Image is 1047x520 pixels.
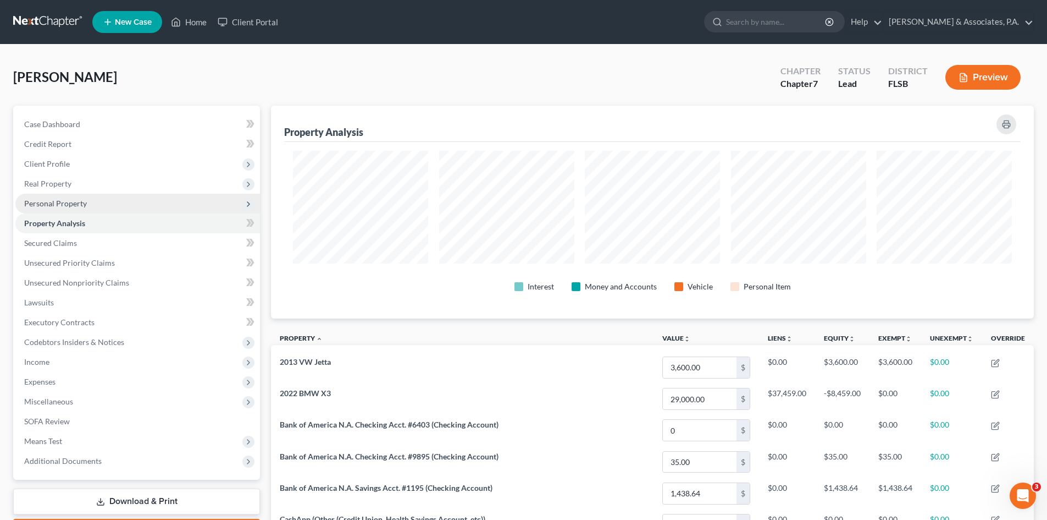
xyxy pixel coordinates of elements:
[815,446,869,478] td: $35.00
[24,139,71,149] span: Credit Report
[662,334,690,342] a: Valueunfold_more
[15,233,260,253] a: Secured Claims
[869,384,921,415] td: $0.00
[24,337,124,347] span: Codebtors Insiders & Notices
[921,352,982,383] td: $0.00
[24,258,115,267] span: Unsecured Priority Claims
[280,483,492,492] span: Bank of America N.A. Savings Acct. #1195 (Checking Account)
[24,357,49,366] span: Income
[24,298,54,307] span: Lawsuits
[284,125,363,139] div: Property Analysis
[280,420,498,429] span: Bank of America N.A. Checking Acct. #6403 (Checking Account)
[726,12,827,32] input: Search by name...
[15,253,260,273] a: Unsecured Priority Claims
[280,452,498,461] span: Bank of America N.A. Checking Acct. #9895 (Checking Account)
[24,278,129,287] span: Unsecured Nonpriority Claims
[869,415,921,446] td: $0.00
[15,313,260,332] a: Executory Contracts
[921,384,982,415] td: $0.00
[24,318,95,327] span: Executory Contracts
[883,12,1033,32] a: [PERSON_NAME] & Associates, P.A.
[736,357,750,378] div: $
[736,483,750,504] div: $
[744,281,791,292] div: Personal Item
[736,452,750,473] div: $
[15,114,260,134] a: Case Dashboard
[24,377,56,386] span: Expenses
[921,478,982,509] td: $0.00
[780,78,821,90] div: Chapter
[684,336,690,342] i: unfold_more
[869,446,921,478] td: $35.00
[663,388,736,409] input: 0.00
[24,436,62,446] span: Means Test
[813,78,818,89] span: 7
[759,384,815,415] td: $37,459.00
[930,334,973,342] a: Unexemptunfold_more
[663,452,736,473] input: 0.00
[786,336,793,342] i: unfold_more
[663,357,736,378] input: 0.00
[528,281,554,292] div: Interest
[921,415,982,446] td: $0.00
[115,18,152,26] span: New Case
[759,446,815,478] td: $0.00
[24,159,70,168] span: Client Profile
[24,119,80,129] span: Case Dashboard
[280,388,331,398] span: 2022 BMW X3
[768,334,793,342] a: Liensunfold_more
[815,478,869,509] td: $1,438.64
[838,65,871,78] div: Status
[24,456,102,466] span: Additional Documents
[945,65,1021,90] button: Preview
[280,334,323,342] a: Property expand_less
[688,281,713,292] div: Vehicle
[838,78,871,90] div: Lead
[15,293,260,313] a: Lawsuits
[15,134,260,154] a: Credit Report
[212,12,284,32] a: Client Portal
[849,336,855,342] i: unfold_more
[815,352,869,383] td: $3,600.00
[759,415,815,446] td: $0.00
[663,420,736,441] input: 0.00
[663,483,736,504] input: 0.00
[585,281,657,292] div: Money and Accounts
[982,327,1034,352] th: Override
[24,218,85,228] span: Property Analysis
[24,238,77,248] span: Secured Claims
[15,412,260,431] a: SOFA Review
[905,336,912,342] i: unfold_more
[1032,483,1041,491] span: 3
[13,489,260,514] a: Download & Print
[280,357,331,366] span: 2013 VW Jetta
[921,446,982,478] td: $0.00
[888,78,928,90] div: FLSB
[869,352,921,383] td: $3,600.00
[24,179,71,188] span: Real Property
[24,417,70,426] span: SOFA Review
[15,273,260,293] a: Unsecured Nonpriority Claims
[736,388,750,409] div: $
[759,478,815,509] td: $0.00
[15,214,260,233] a: Property Analysis
[869,478,921,509] td: $1,438.64
[824,334,855,342] a: Equityunfold_more
[759,352,815,383] td: $0.00
[888,65,928,78] div: District
[1010,483,1036,509] iframe: Intercom live chat
[780,65,821,78] div: Chapter
[13,69,117,85] span: [PERSON_NAME]
[24,397,73,406] span: Miscellaneous
[165,12,212,32] a: Home
[736,420,750,441] div: $
[316,336,323,342] i: expand_less
[845,12,882,32] a: Help
[815,415,869,446] td: $0.00
[967,336,973,342] i: unfold_more
[815,384,869,415] td: -$8,459.00
[24,199,87,208] span: Personal Property
[878,334,912,342] a: Exemptunfold_more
